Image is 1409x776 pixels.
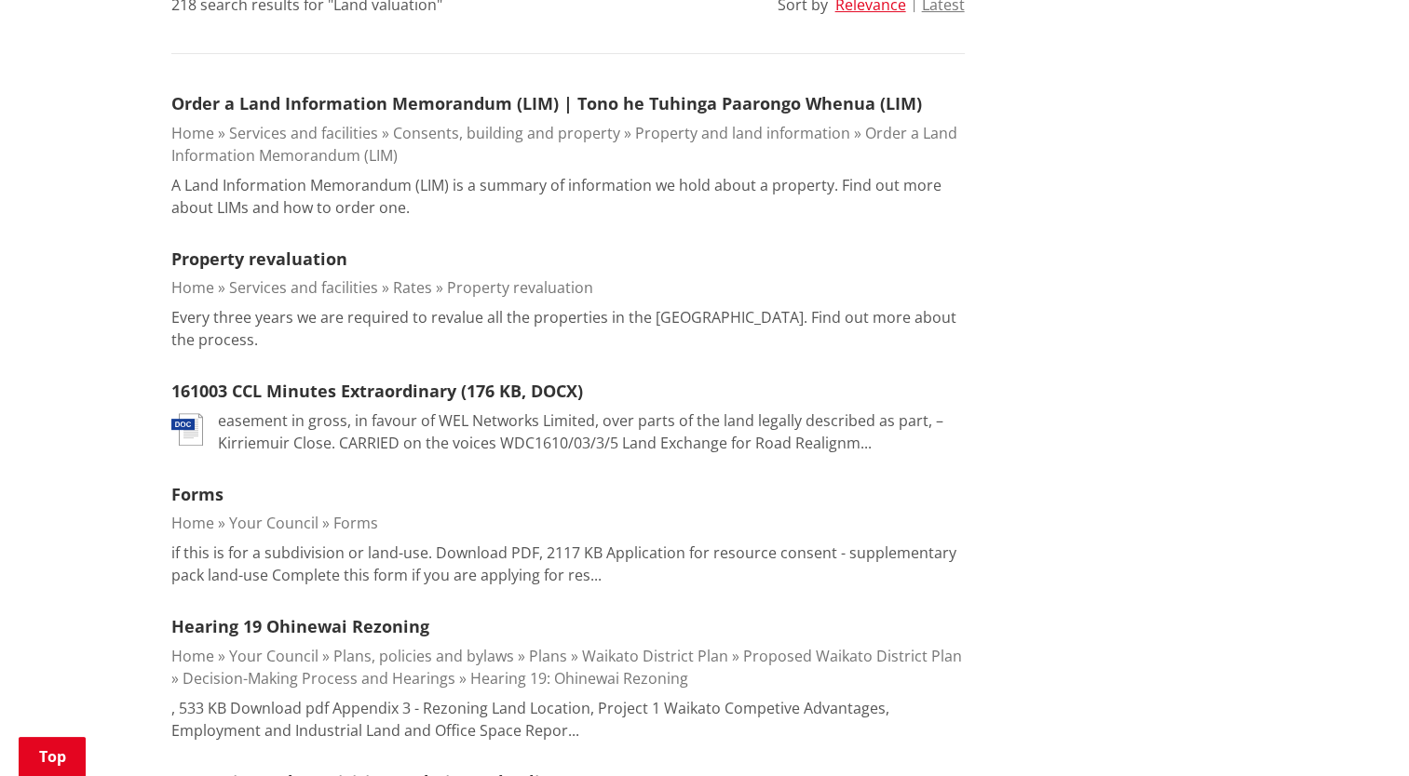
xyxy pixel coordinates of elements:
[171,697,965,742] p: , 533 KB Download pdf Appendix 3 - Rezoning Land Location, Project 1 Waikato Competive Advantages...
[229,277,378,298] a: Services and facilities
[582,646,728,666] a: Waikato District Plan
[393,277,432,298] a: Rates
[229,513,318,533] a: Your Council
[218,409,965,454] p: easement in gross, in favour of WEL Networks Limited, over parts of the land legally described as...
[171,483,224,505] a: Forms
[171,248,347,270] a: Property revaluation
[171,380,583,402] a: 161003 CCL Minutes Extraordinary (176 KB, DOCX)
[171,123,957,166] a: Order a Land Information Memorandum (LIM)
[171,513,214,533] a: Home
[171,92,922,114] a: Order a Land Information Memorandum (LIM) | Tono he Tuhinga Paarongo Whenua (LIM)
[171,277,214,298] a: Home
[171,413,203,446] img: document-doc.svg
[470,668,688,689] a: Hearing 19: Ohinewai Rezoning
[183,668,455,689] a: Decision-Making Process and Hearings
[393,123,620,143] a: Consents, building and property
[635,123,850,143] a: Property and land information
[1323,698,1390,765] iframe: Messenger Launcher
[333,646,514,666] a: Plans, policies and bylaws
[19,737,86,776] a: Top
[171,123,214,143] a: Home
[229,123,378,143] a: Services and facilities
[447,277,593,298] a: Property revaluation
[171,542,965,586] p: if this is for a subdivision or land-use. Download PDF, 2117 KB Application for resource consent ...
[171,306,965,351] p: Every three years we are required to revalue all the properties in the [GEOGRAPHIC_DATA]. Find ou...
[171,646,214,666] a: Home
[171,174,965,219] p: A Land Information Memorandum (LIM) is a summary of information we hold about a property. Find ou...
[333,513,378,533] a: Forms
[171,615,429,637] a: Hearing 19 Ohinewai Rezoning
[529,646,567,666] a: Plans
[743,646,962,666] a: Proposed Waikato District Plan
[229,646,318,666] a: Your Council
